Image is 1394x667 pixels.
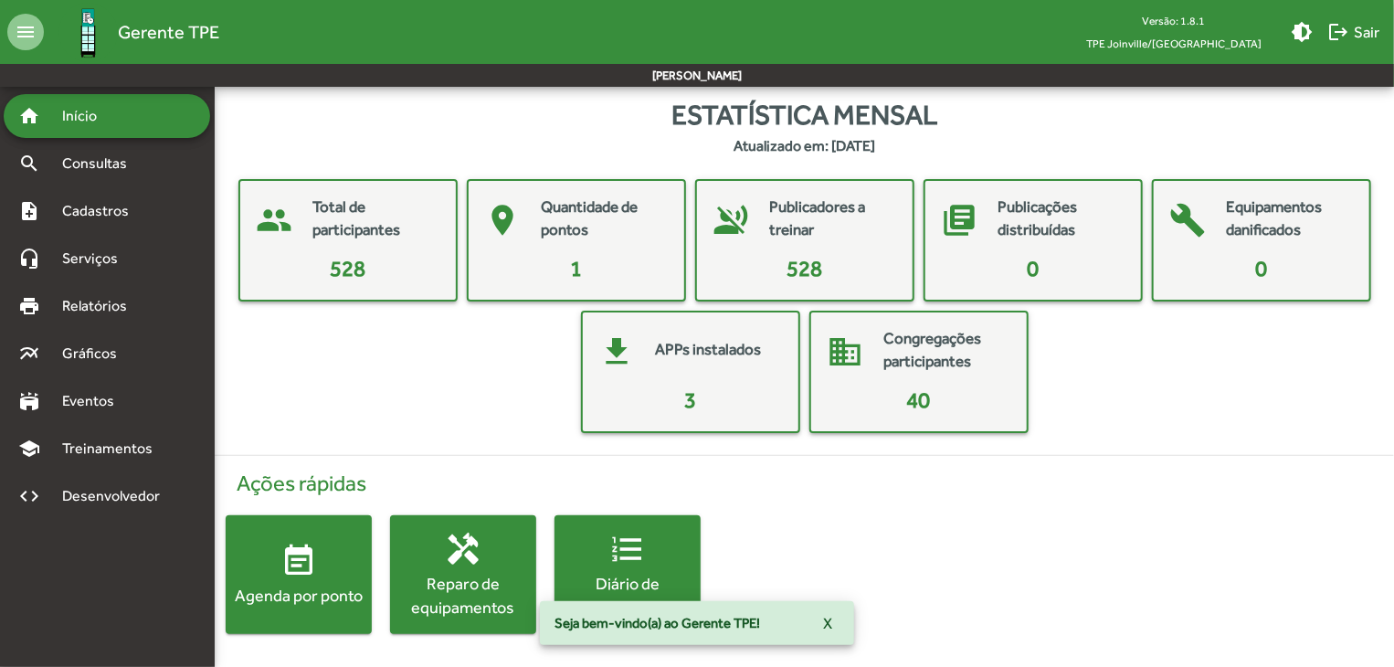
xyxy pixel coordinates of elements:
span: 528 [787,256,822,281]
button: X [808,607,847,640]
mat-icon: people [248,193,302,248]
span: Sair [1327,16,1379,48]
span: 3 [684,387,696,412]
mat-card-title: Quantidade de pontos [542,196,666,242]
mat-card-title: Publicadores a treinar [770,196,894,242]
mat-icon: handyman [445,531,481,567]
button: Sair [1320,16,1387,48]
span: Estatística mensal [671,94,937,135]
button: Reparo de equipamentos [390,515,536,634]
mat-icon: build [1161,193,1216,248]
span: Consultas [51,153,151,175]
mat-icon: code [18,485,40,507]
mat-card-title: Total de participantes [313,196,438,242]
span: Relatórios [51,295,151,317]
button: Agenda por ponto [226,515,372,634]
span: Desenvolvedor [51,485,181,507]
button: Diário de publicações [554,515,701,634]
mat-icon: print [18,295,40,317]
mat-card-title: Equipamentos danificados [1227,196,1351,242]
span: Cadastros [51,200,153,222]
span: 40 [907,387,931,412]
mat-icon: headset_mic [18,248,40,270]
mat-icon: library_books [933,193,987,248]
span: TPE Joinville/[GEOGRAPHIC_DATA] [1072,32,1276,55]
mat-icon: brightness_medium [1291,21,1313,43]
span: Eventos [51,390,139,412]
h4: Ações rápidas [226,471,1383,497]
span: Gerente TPE [118,17,219,47]
mat-icon: menu [7,14,44,50]
mat-icon: search [18,153,40,175]
mat-card-title: Congregações participantes [884,327,1009,374]
span: Gráficos [51,343,142,365]
span: Treinamentos [51,438,174,460]
span: 0 [1027,256,1039,281]
div: Diário de publicações [554,572,701,618]
mat-icon: logout [1327,21,1349,43]
span: 0 [1255,256,1267,281]
mat-card-title: Publicações distribuídas [998,196,1123,242]
img: Logo [58,3,118,62]
mat-icon: home [18,105,40,127]
mat-icon: voice_over_off [704,193,759,248]
mat-card-title: APPs instalados [656,338,762,362]
a: Gerente TPE [44,3,219,62]
mat-icon: stadium [18,390,40,412]
mat-icon: domain [818,324,873,379]
mat-icon: note_add [18,200,40,222]
mat-icon: get_app [590,324,645,379]
div: Versão: 1.8.1 [1072,9,1276,32]
mat-icon: multiline_chart [18,343,40,365]
mat-icon: event_note [280,543,317,579]
div: Reparo de equipamentos [390,572,536,618]
span: 1 [570,256,582,281]
div: Agenda por ponto [226,584,372,607]
span: 528 [330,256,365,281]
strong: Atualizado em: [DATE] [734,135,875,157]
mat-icon: format_list_numbered [609,531,646,567]
mat-icon: place [476,193,531,248]
span: Serviços [51,248,143,270]
span: X [823,607,832,640]
mat-icon: school [18,438,40,460]
span: Seja bem-vindo(a) ao Gerente TPE! [554,614,760,632]
span: Início [51,105,123,127]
